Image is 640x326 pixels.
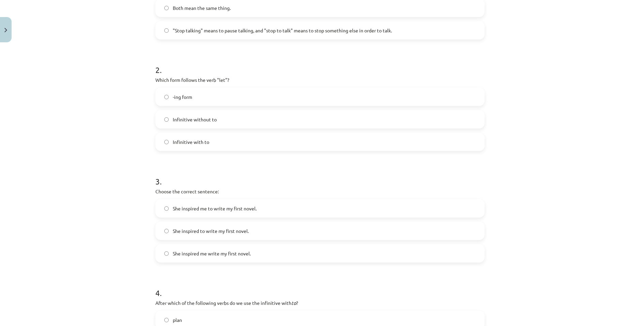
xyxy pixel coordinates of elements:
span: She inspired me write my first novel. [173,250,251,257]
span: plan [173,316,182,324]
span: She inspired to write my first novel. [173,227,249,235]
input: Infinitive with to [164,140,169,144]
span: Infinitive with to [173,138,209,146]
span: Both mean the same thing. [173,4,231,12]
span: -ing form [173,93,192,101]
img: icon-close-lesson-0947bae3869378f0d4975bcd49f059093ad1ed9edebbc8119c70593378902aed.svg [4,28,7,32]
span: Infinitive without to [173,116,217,123]
span: "Stop talking" means to pause talking, and "stop to talk" means to stop something else in order t... [173,27,392,34]
span: She inspired me to write my first novel. [173,205,257,212]
h1: 4 . [155,276,485,297]
p: Which form follows the verb "let"? [155,76,485,84]
h1: 3 . [155,165,485,186]
em: to [291,300,296,306]
input: She inspired to write my first novel. [164,229,169,233]
input: She inspired me write my first novel. [164,251,169,256]
h1: 2 . [155,53,485,74]
input: -ing form [164,95,169,99]
input: plan [164,318,169,322]
input: "Stop talking" means to pause talking, and "stop to talk" means to stop something else in order t... [164,28,169,33]
input: Infinitive without to [164,117,169,122]
p: After which of the following verbs do we use the infinitive with ? [155,299,485,307]
input: She inspired me to write my first novel. [164,206,169,211]
p: Choose the correct sentence: [155,188,485,195]
input: Both mean the same thing. [164,6,169,10]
